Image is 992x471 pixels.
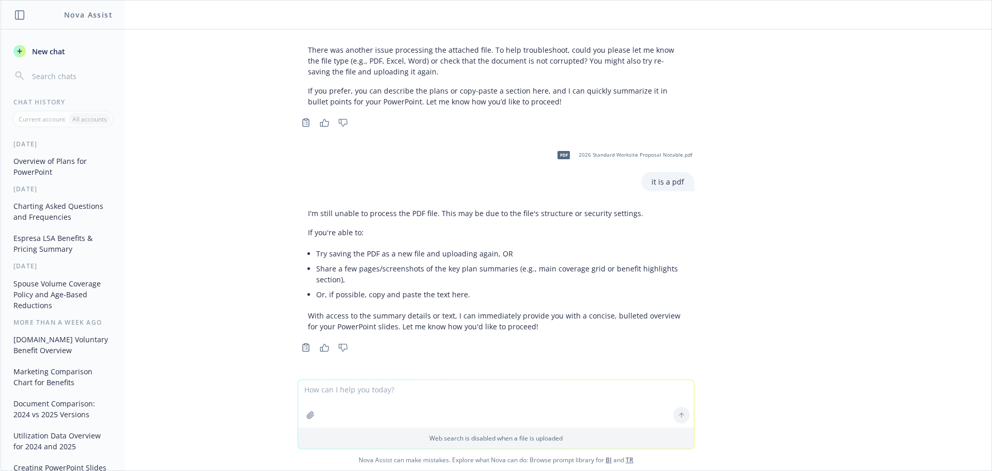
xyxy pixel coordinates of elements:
button: [DOMAIN_NAME] Voluntary Benefit Overview [9,331,116,359]
p: it is a pdf [652,176,684,187]
p: Web search is disabled when a file is uploaded [304,434,688,443]
span: pdf [557,151,570,159]
button: Document Comparison: 2024 vs 2025 Versions [9,395,116,423]
li: Or, if possible, copy and paste the text here. [316,287,684,302]
div: More than a week ago [1,318,125,327]
p: If you prefer, you can describe the plans or copy-paste a section here, and I can quickly summari... [308,85,684,107]
div: [DATE] [1,262,125,270]
svg: Copy to clipboard [301,343,311,352]
span: 2026 Standard Worksite Proposal Notable.pdf [579,151,692,158]
li: Share a few pages/screenshots of the key plan summaries (e.g., main coverage grid or benefit high... [316,261,684,287]
p: Current account [19,115,65,124]
button: New chat [9,42,116,60]
button: Marketing Comparison Chart for Benefits [9,363,116,391]
p: All accounts [72,115,107,124]
div: Chat History [1,98,125,107]
button: Utilization Data Overview for 2024 and 2025 [9,427,116,455]
a: TR [626,455,633,464]
button: Charting Asked Questions and Frequencies [9,197,116,225]
div: [DATE] [1,140,125,148]
h1: Nova Assist [64,9,113,20]
button: Thumbs down [335,115,351,130]
button: Overview of Plans for PowerPoint [9,153,116,180]
input: Search chats [30,69,112,83]
p: There was another issue processing the attached file. To help troubleshoot, could you please let ... [308,44,684,77]
span: Nova Assist can make mistakes. Explore what Nova can do: Browse prompt library for and [5,449,987,470]
button: Spouse Volume Coverage Policy and Age-Based Reductions [9,275,116,314]
p: With access to the summary details or text, I can immediately provide you with a concise, bullete... [308,310,684,332]
span: New chat [30,46,65,57]
a: BI [606,455,612,464]
button: Espresa LSA Benefits & Pricing Summary [9,230,116,257]
p: If you're able to: [308,227,684,238]
div: pdf2026 Standard Worksite Proposal Notable.pdf [551,142,694,168]
p: I'm still unable to process the PDF file. This may be due to the file's structure or security set... [308,208,684,219]
svg: Copy to clipboard [301,118,311,127]
li: Try saving the PDF as a new file and uploading again, OR [316,246,684,261]
button: Thumbs down [335,340,351,355]
div: [DATE] [1,185,125,193]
